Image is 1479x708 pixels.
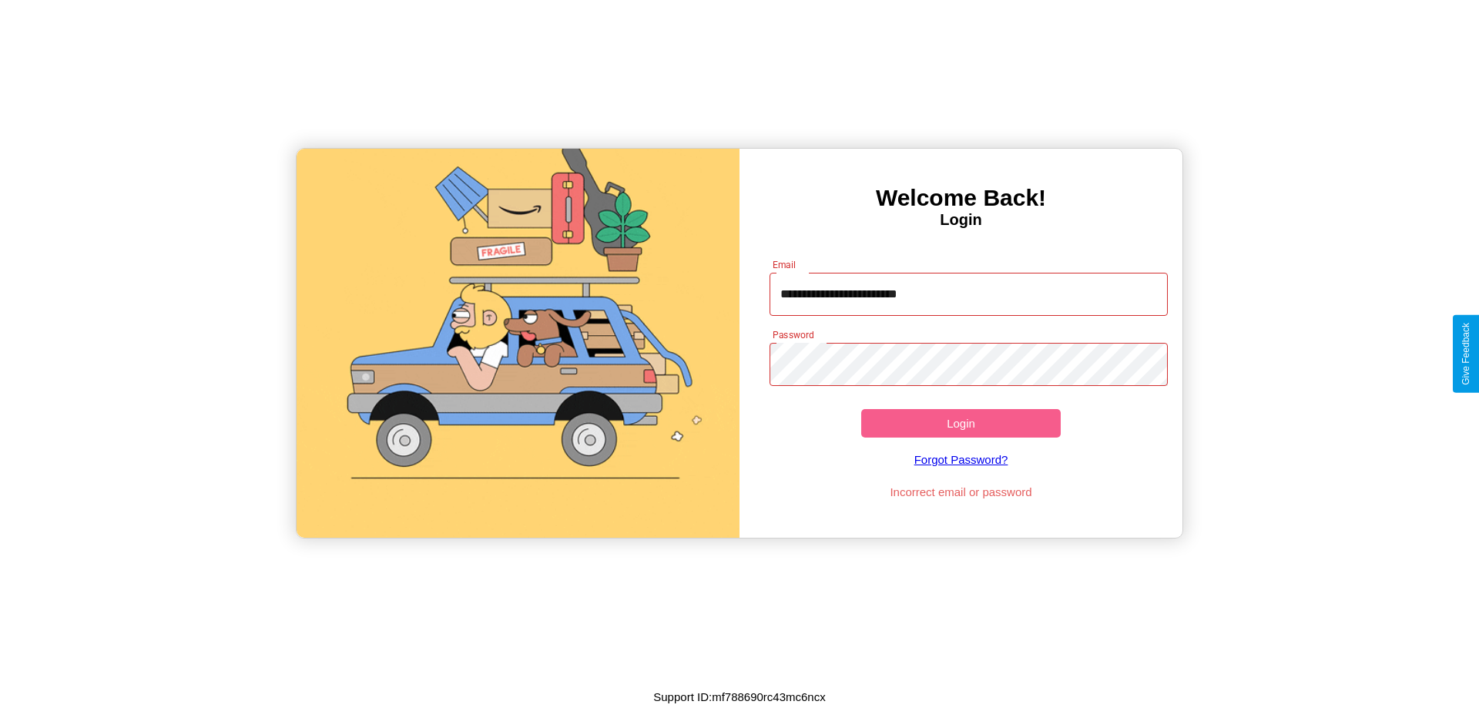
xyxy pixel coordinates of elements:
img: gif [297,149,739,538]
button: Login [861,409,1061,438]
div: Give Feedback [1461,323,1471,385]
p: Incorrect email or password [762,482,1161,502]
label: Email [773,258,797,271]
h4: Login [739,211,1182,229]
a: Forgot Password? [762,438,1161,482]
p: Support ID: mf788690rc43mc6ncx [653,686,825,707]
label: Password [773,328,813,341]
h3: Welcome Back! [739,185,1182,211]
